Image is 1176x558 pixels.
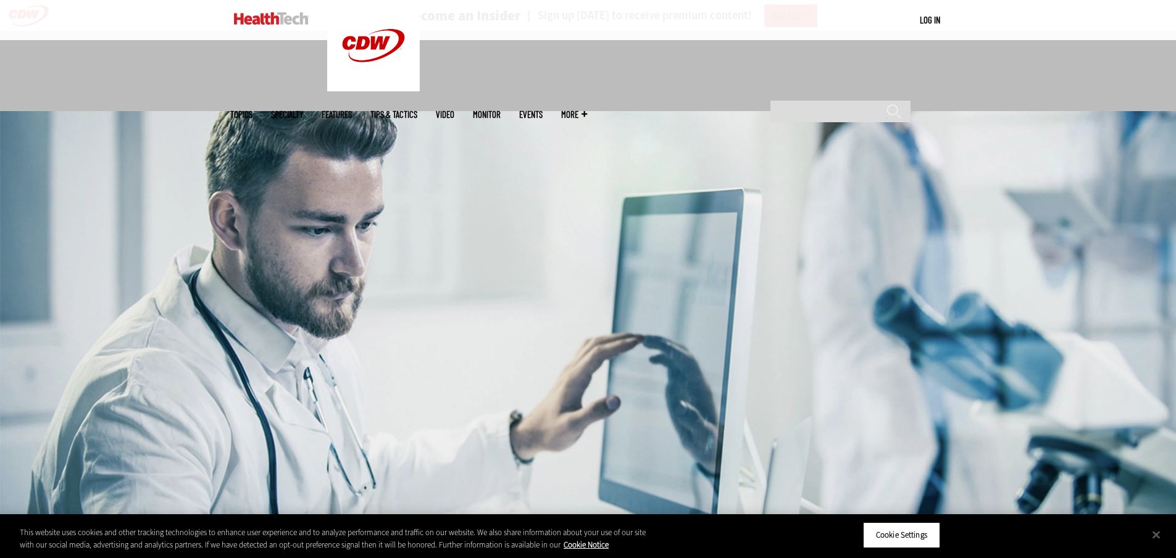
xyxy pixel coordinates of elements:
[327,81,420,94] a: CDW
[230,110,252,119] span: Topics
[436,110,454,119] a: Video
[564,539,609,550] a: More information about your privacy
[20,527,647,551] div: This website uses cookies and other tracking technologies to enhance user experience and to analy...
[271,110,303,119] span: Specialty
[473,110,501,119] a: MonITor
[519,110,543,119] a: Events
[920,14,940,25] a: Log in
[370,110,417,119] a: Tips & Tactics
[234,12,309,25] img: Home
[1143,521,1170,548] button: Close
[863,522,940,548] button: Cookie Settings
[561,110,587,119] span: More
[920,14,940,27] div: User menu
[322,110,352,119] a: Features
